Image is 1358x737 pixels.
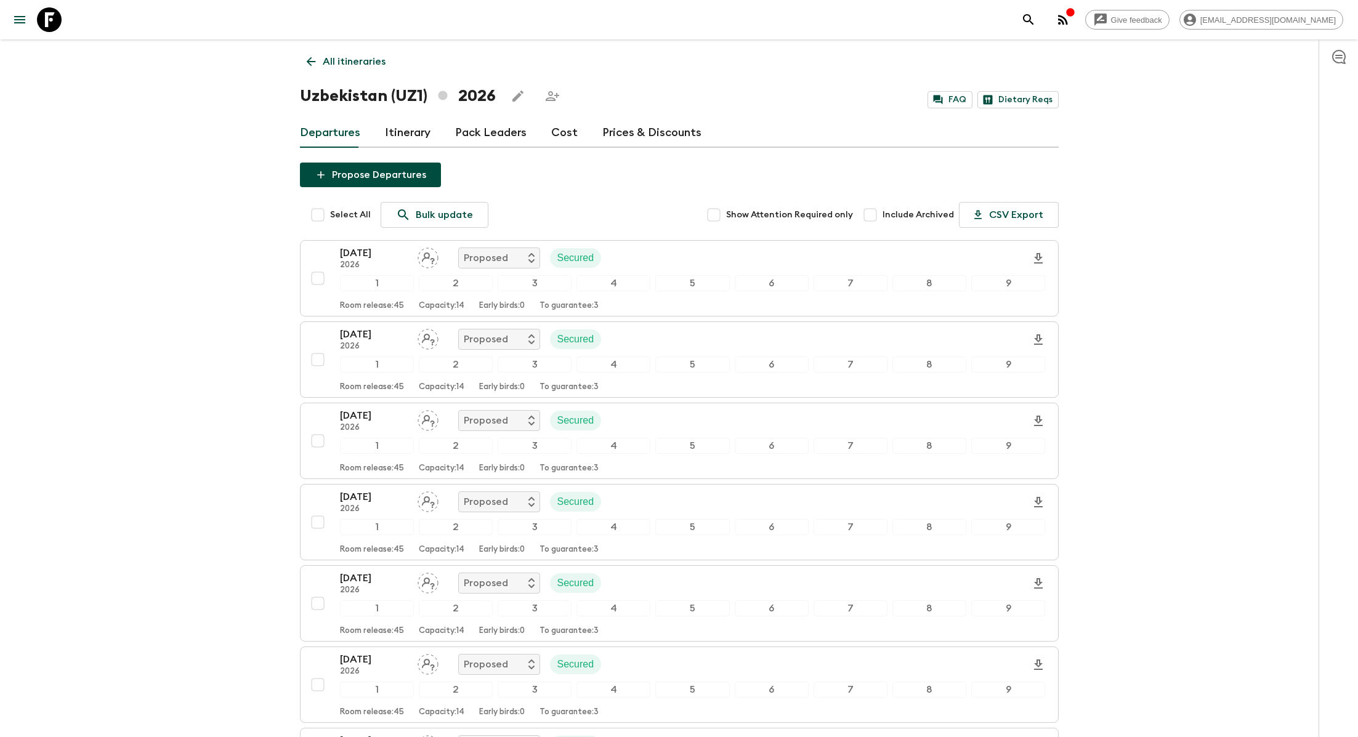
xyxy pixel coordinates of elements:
span: Assign pack leader [418,658,439,667]
button: menu [7,7,32,32]
p: Early birds: 0 [479,707,525,717]
p: Secured [557,494,594,509]
p: [DATE] [340,246,408,260]
span: Give feedback [1104,15,1169,25]
div: 5 [655,519,729,535]
button: Propose Departures [300,163,441,187]
p: Room release: 45 [340,382,404,392]
div: 4 [576,519,650,535]
div: 4 [576,275,650,291]
div: 3 [498,519,572,535]
p: Early birds: 0 [479,545,525,555]
p: 2026 [340,342,408,352]
p: Room release: 45 [340,707,404,717]
p: All itineraries [323,54,386,69]
div: 9 [971,438,1045,454]
span: Select All [330,209,371,221]
div: [EMAIL_ADDRESS][DOMAIN_NAME] [1179,10,1343,30]
div: 6 [735,600,809,616]
p: 2026 [340,586,408,595]
button: [DATE]2026Assign pack leaderProposedSecured123456789Room release:45Capacity:14Early birds:0To gua... [300,484,1059,560]
p: Room release: 45 [340,545,404,555]
div: 1 [340,275,414,291]
p: Capacity: 14 [419,626,464,636]
p: Proposed [464,494,508,509]
a: Prices & Discounts [602,118,701,148]
span: [EMAIL_ADDRESS][DOMAIN_NAME] [1194,15,1343,25]
p: [DATE] [340,408,408,423]
button: [DATE]2026Assign pack leaderProposedSecured123456789Room release:45Capacity:14Early birds:0To gua... [300,565,1059,642]
button: [DATE]2026Assign pack leaderProposedSecured123456789Room release:45Capacity:14Early birds:0To gua... [300,321,1059,398]
p: 2026 [340,504,408,514]
div: 1 [340,438,414,454]
div: 6 [735,438,809,454]
p: 2026 [340,667,408,677]
a: Give feedback [1085,10,1170,30]
p: 2026 [340,423,408,433]
p: 2026 [340,260,408,270]
svg: Download Onboarding [1031,251,1046,266]
p: Capacity: 14 [419,464,464,473]
div: 6 [735,519,809,535]
p: Proposed [464,576,508,590]
svg: Download Onboarding [1031,576,1046,591]
p: To guarantee: 3 [540,707,599,717]
svg: Download Onboarding [1031,658,1046,672]
svg: Download Onboarding [1031,332,1046,347]
div: 5 [655,600,729,616]
p: To guarantee: 3 [540,382,599,392]
div: 2 [419,519,493,535]
a: FAQ [928,91,972,108]
a: All itineraries [300,49,392,74]
p: To guarantee: 3 [540,301,599,311]
h1: Uzbekistan (UZ1) 2026 [300,84,496,108]
div: 6 [735,356,809,373]
div: 4 [576,356,650,373]
a: Cost [551,118,578,148]
div: 8 [892,682,966,698]
div: 8 [892,356,966,373]
div: 1 [340,356,414,373]
div: 8 [892,600,966,616]
p: Room release: 45 [340,464,404,473]
div: 9 [971,275,1045,291]
p: [DATE] [340,652,408,667]
span: Assign pack leader [418,332,439,342]
p: Capacity: 14 [419,707,464,717]
p: [DATE] [340,327,408,342]
div: 1 [340,519,414,535]
div: 1 [340,600,414,616]
div: 6 [735,275,809,291]
p: Early birds: 0 [479,301,525,311]
span: Assign pack leader [418,495,439,505]
a: Pack Leaders [455,118,527,148]
p: To guarantee: 3 [540,626,599,636]
svg: Download Onboarding [1031,414,1046,429]
div: Secured [550,573,602,593]
span: Assign pack leader [418,576,439,586]
button: [DATE]2026Assign pack leaderProposedSecured123456789Room release:45Capacity:14Early birds:0To gua... [300,646,1059,723]
div: 9 [971,682,1045,698]
div: 8 [892,438,966,454]
div: Secured [550,248,602,268]
div: 5 [655,438,729,454]
p: To guarantee: 3 [540,464,599,473]
p: Proposed [464,657,508,672]
div: 5 [655,356,729,373]
div: 1 [340,682,414,698]
p: Room release: 45 [340,626,404,636]
a: Itinerary [385,118,430,148]
div: 3 [498,356,572,373]
div: 2 [419,600,493,616]
span: Assign pack leader [418,414,439,424]
div: Secured [550,329,602,349]
span: Assign pack leader [418,251,439,261]
p: [DATE] [340,571,408,586]
svg: Download Onboarding [1031,495,1046,510]
p: Secured [557,576,594,590]
button: CSV Export [959,202,1059,228]
div: 9 [971,356,1045,373]
p: Secured [557,413,594,428]
p: Bulk update [416,207,473,222]
div: 7 [814,600,887,616]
